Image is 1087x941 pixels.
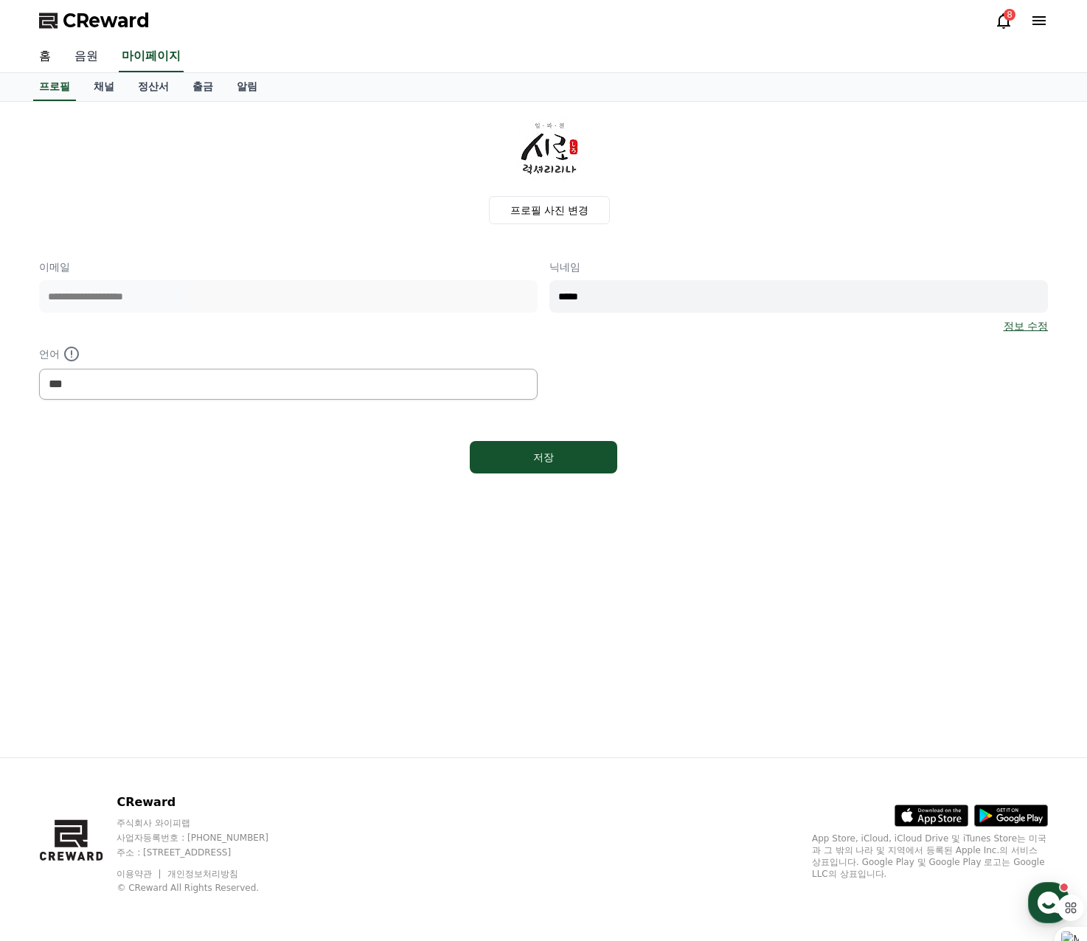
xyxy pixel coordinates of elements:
p: CReward [117,794,296,811]
a: 홈 [4,468,97,504]
p: 언어 [39,345,538,363]
a: 설정 [190,468,283,504]
label: 프로필 사진 변경 [489,196,611,224]
a: 채널 [82,73,126,101]
p: 주식회사 와이피랩 [117,817,296,829]
a: 홈 [27,41,63,72]
span: 대화 [135,490,153,502]
a: 알림 [225,73,269,101]
a: CReward [39,9,150,32]
a: 음원 [63,41,110,72]
a: 마이페이지 [119,41,184,72]
span: 설정 [228,490,246,501]
button: 저장 [470,441,617,473]
p: © CReward All Rights Reserved. [117,882,296,894]
img: profile_image [514,114,585,184]
a: 이용약관 [117,869,163,879]
p: 주소 : [STREET_ADDRESS] [117,847,296,858]
a: 대화 [97,468,190,504]
a: 출금 [181,73,225,101]
p: 사업자등록번호 : [PHONE_NUMBER] [117,832,296,844]
span: CReward [63,9,150,32]
div: 저장 [499,450,588,465]
a: 개인정보처리방침 [167,869,238,879]
div: 8 [1004,9,1015,21]
p: 이메일 [39,260,538,274]
a: 프로필 [33,73,76,101]
p: App Store, iCloud, iCloud Drive 및 iTunes Store는 미국과 그 밖의 나라 및 지역에서 등록된 Apple Inc.의 서비스 상표입니다. Goo... [812,833,1048,880]
p: 닉네임 [549,260,1048,274]
a: 정산서 [126,73,181,101]
a: 정보 수정 [1004,319,1048,333]
span: 홈 [46,490,55,501]
a: 8 [995,12,1013,29]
